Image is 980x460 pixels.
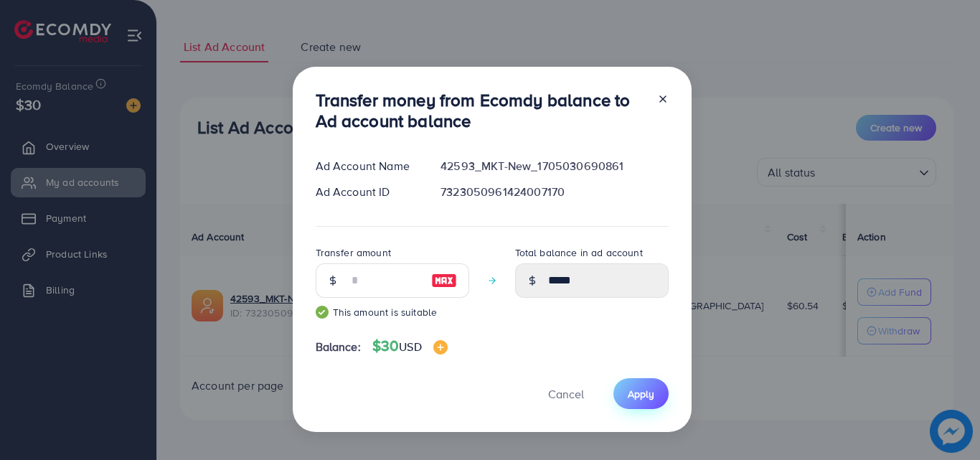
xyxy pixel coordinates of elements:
div: Ad Account Name [304,158,430,174]
small: This amount is suitable [316,305,469,319]
label: Total balance in ad account [515,245,643,260]
span: Apply [628,387,654,401]
button: Apply [613,378,669,409]
img: guide [316,306,329,319]
img: image [431,272,457,289]
button: Cancel [530,378,602,409]
h3: Transfer money from Ecomdy balance to Ad account balance [316,90,646,131]
div: Ad Account ID [304,184,430,200]
div: 42593_MKT-New_1705030690861 [429,158,679,174]
h4: $30 [372,337,448,355]
span: Cancel [548,386,584,402]
label: Transfer amount [316,245,391,260]
div: 7323050961424007170 [429,184,679,200]
span: USD [399,339,421,355]
span: Balance: [316,339,361,355]
img: image [433,340,448,355]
